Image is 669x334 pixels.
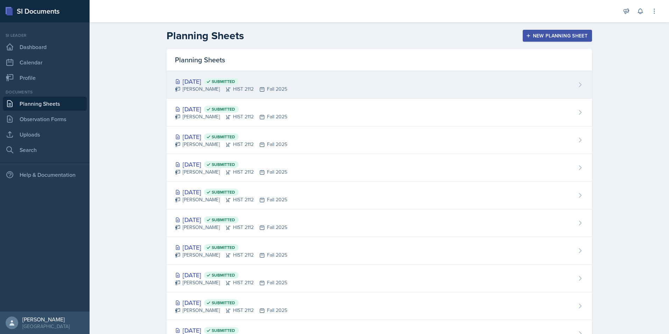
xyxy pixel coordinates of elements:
div: [PERSON_NAME] HIST 2112 Fall 2025 [175,251,287,259]
div: Planning Sheets [167,49,592,71]
span: Submitted [212,245,235,250]
div: [DATE] [175,215,287,224]
div: [PERSON_NAME] HIST 2112 Fall 2025 [175,113,287,120]
a: Search [3,143,87,157]
div: [PERSON_NAME] HIST 2112 Fall 2025 [175,279,287,286]
a: Uploads [3,127,87,141]
span: Submitted [212,217,235,223]
div: New Planning Sheet [527,33,587,39]
div: [DATE] [175,132,287,141]
a: [DATE] Submitted [PERSON_NAME]HIST 2112Fall 2025 [167,182,592,209]
a: [DATE] Submitted [PERSON_NAME]HIST 2112Fall 2025 [167,265,592,292]
a: [DATE] Submitted [PERSON_NAME]HIST 2112Fall 2025 [167,99,592,126]
a: [DATE] Submitted [PERSON_NAME]HIST 2112Fall 2025 [167,292,592,320]
span: Submitted [212,162,235,167]
span: Submitted [212,79,235,84]
h2: Planning Sheets [167,29,244,42]
a: Observation Forms [3,112,87,126]
a: [DATE] Submitted [PERSON_NAME]HIST 2112Fall 2025 [167,126,592,154]
div: [DATE] [175,104,287,114]
div: Si leader [3,32,87,39]
div: [DATE] [175,270,287,280]
span: Submitted [212,189,235,195]
a: [DATE] Submitted [PERSON_NAME]HIST 2112Fall 2025 [167,237,592,265]
div: [GEOGRAPHIC_DATA] [22,323,70,330]
a: [DATE] Submitted [PERSON_NAME]HIST 2112Fall 2025 [167,71,592,99]
a: [DATE] Submitted [PERSON_NAME]HIST 2112Fall 2025 [167,209,592,237]
div: [DATE] [175,77,287,86]
div: [PERSON_NAME] HIST 2112 Fall 2025 [175,307,287,314]
span: Submitted [212,134,235,140]
div: [PERSON_NAME] HIST 2112 Fall 2025 [175,85,287,93]
a: Dashboard [3,40,87,54]
a: Profile [3,71,87,85]
span: Submitted [212,272,235,278]
div: [PERSON_NAME] [22,316,70,323]
div: [DATE] [175,160,287,169]
div: Documents [3,89,87,95]
span: Submitted [212,328,235,333]
button: New Planning Sheet [523,30,592,42]
div: [DATE] [175,187,287,197]
a: Planning Sheets [3,97,87,111]
span: Submitted [212,300,235,306]
div: [PERSON_NAME] HIST 2112 Fall 2025 [175,196,287,203]
span: Submitted [212,106,235,112]
div: [PERSON_NAME] HIST 2112 Fall 2025 [175,168,287,176]
div: [PERSON_NAME] HIST 2112 Fall 2025 [175,224,287,231]
a: Calendar [3,55,87,69]
div: [DATE] [175,243,287,252]
div: [DATE] [175,298,287,307]
div: [PERSON_NAME] HIST 2112 Fall 2025 [175,141,287,148]
a: [DATE] Submitted [PERSON_NAME]HIST 2112Fall 2025 [167,154,592,182]
div: Help & Documentation [3,168,87,182]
